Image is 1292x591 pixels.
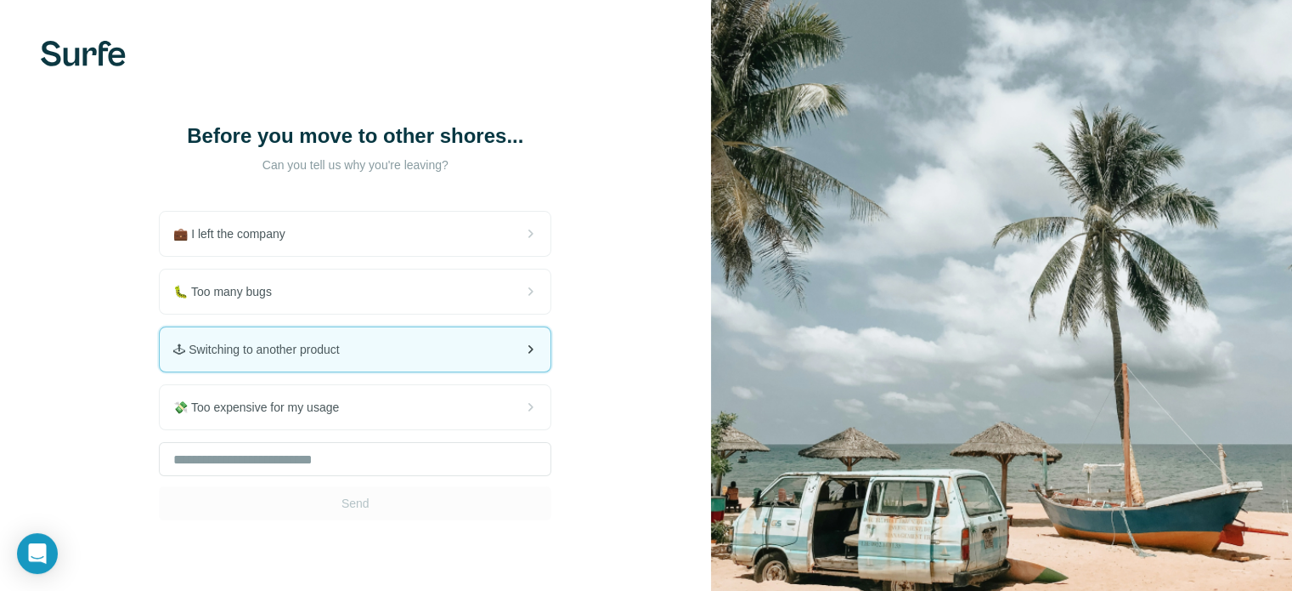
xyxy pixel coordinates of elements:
div: Open Intercom Messenger [17,533,58,574]
span: 🕹 Switching to another product [173,341,353,358]
span: 🐛 Too many bugs [173,283,285,300]
h1: Before you move to other shores... [185,122,525,150]
span: 💸 Too expensive for my usage [173,399,353,416]
p: Can you tell us why you're leaving? [185,156,525,173]
span: 💼 I left the company [173,225,298,242]
img: Surfe's logo [41,41,126,66]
